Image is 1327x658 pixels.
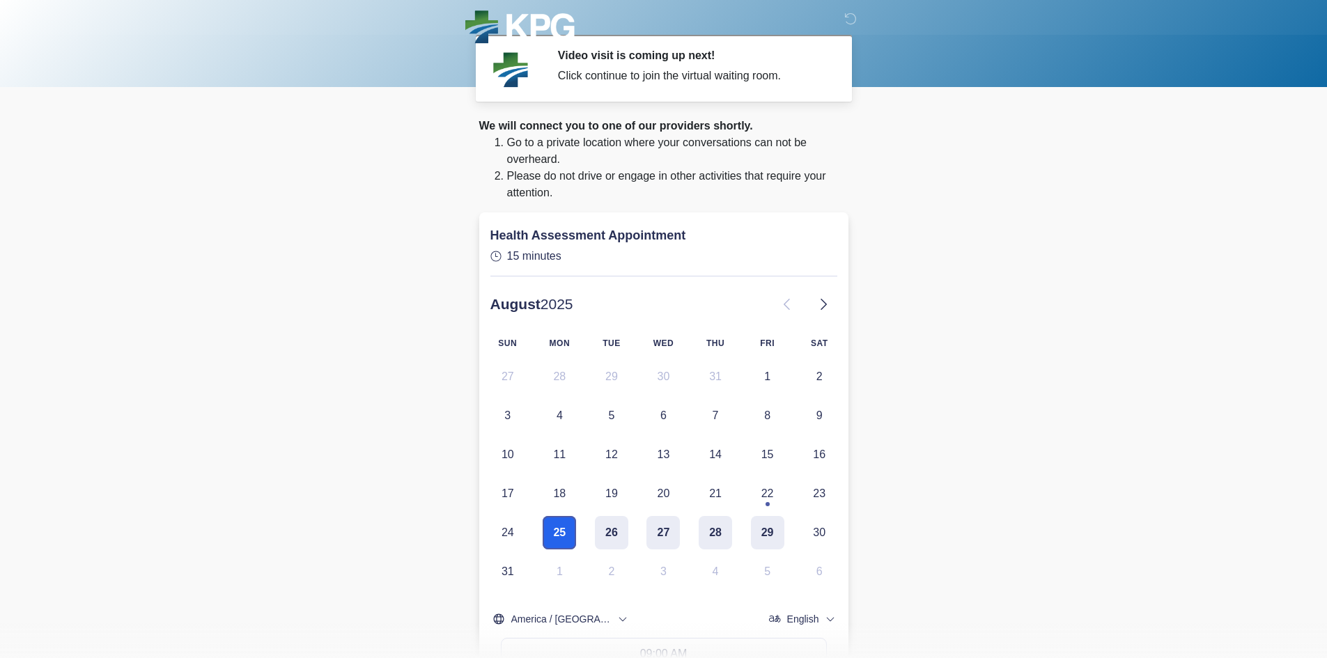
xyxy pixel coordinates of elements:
div: Click continue to join the virtual waiting room. [558,68,828,84]
li: Go to a private location where your conversations can not be overheard. [507,134,848,168]
div: We will connect you to one of our providers shortly. [479,118,848,134]
img: KPG Healthcare Logo [465,10,575,47]
li: Please do not drive or engage in other activities that require your attention. [507,168,848,201]
img: Agent Avatar [490,49,531,91]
